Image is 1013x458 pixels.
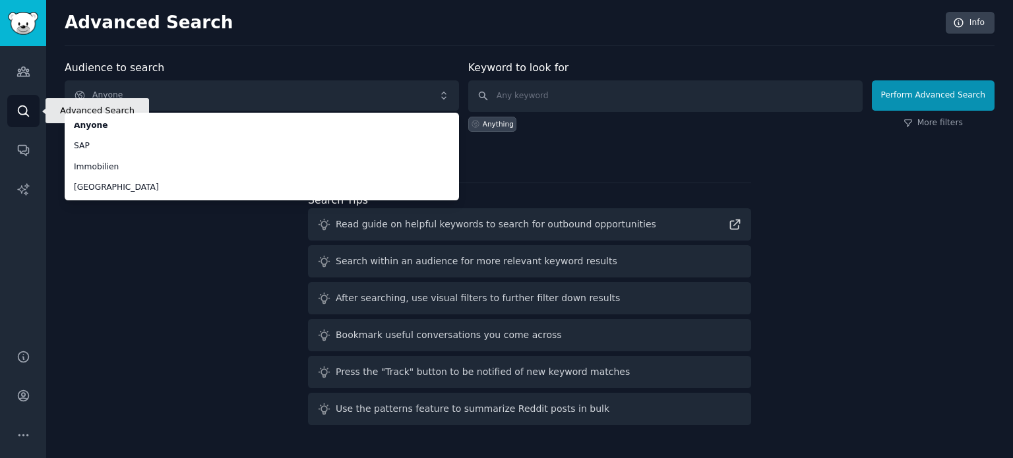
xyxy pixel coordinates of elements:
[65,13,938,34] h2: Advanced Search
[904,117,963,129] a: More filters
[336,402,609,416] div: Use the patterns feature to summarize Reddit posts in bulk
[336,217,656,231] div: Read guide on helpful keywords to search for outbound opportunities
[74,140,450,152] span: SAP
[336,254,617,268] div: Search within an audience for more relevant keyword results
[483,119,514,129] div: Anything
[336,328,562,342] div: Bookmark useful conversations you come across
[8,12,38,35] img: GummySearch logo
[946,12,995,34] a: Info
[336,365,630,379] div: Press the "Track" button to be notified of new keyword matches
[74,161,450,173] span: Immobilien
[74,120,450,132] span: Anyone
[468,61,569,74] label: Keyword to look for
[65,61,164,74] label: Audience to search
[468,80,863,112] input: Any keyword
[74,182,450,194] span: [GEOGRAPHIC_DATA]
[872,80,995,111] button: Perform Advanced Search
[65,113,459,200] ul: Anyone
[65,80,459,111] button: Anyone
[308,194,368,206] label: Search Tips
[336,291,620,305] div: After searching, use visual filters to further filter down results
